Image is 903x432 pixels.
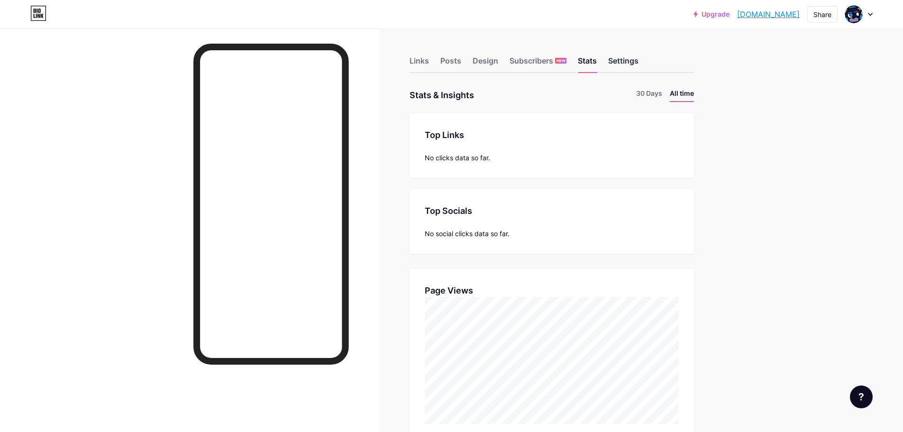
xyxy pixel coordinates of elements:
[425,229,679,239] div: No social clicks data so far.
[473,55,498,72] div: Design
[425,204,679,217] div: Top Socials
[845,5,863,23] img: lufty120
[440,55,461,72] div: Posts
[510,55,566,72] div: Subscribers
[410,88,474,102] div: Stats & Insights
[737,9,800,20] a: [DOMAIN_NAME]
[636,88,662,102] li: 30 Days
[670,88,694,102] li: All time
[425,153,679,163] div: No clicks data so far.
[813,9,831,19] div: Share
[425,284,679,297] div: Page Views
[693,10,730,18] a: Upgrade
[578,55,597,72] div: Stats
[425,129,679,141] div: Top Links
[410,55,429,72] div: Links
[556,58,566,64] span: NEW
[608,55,638,72] div: Settings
